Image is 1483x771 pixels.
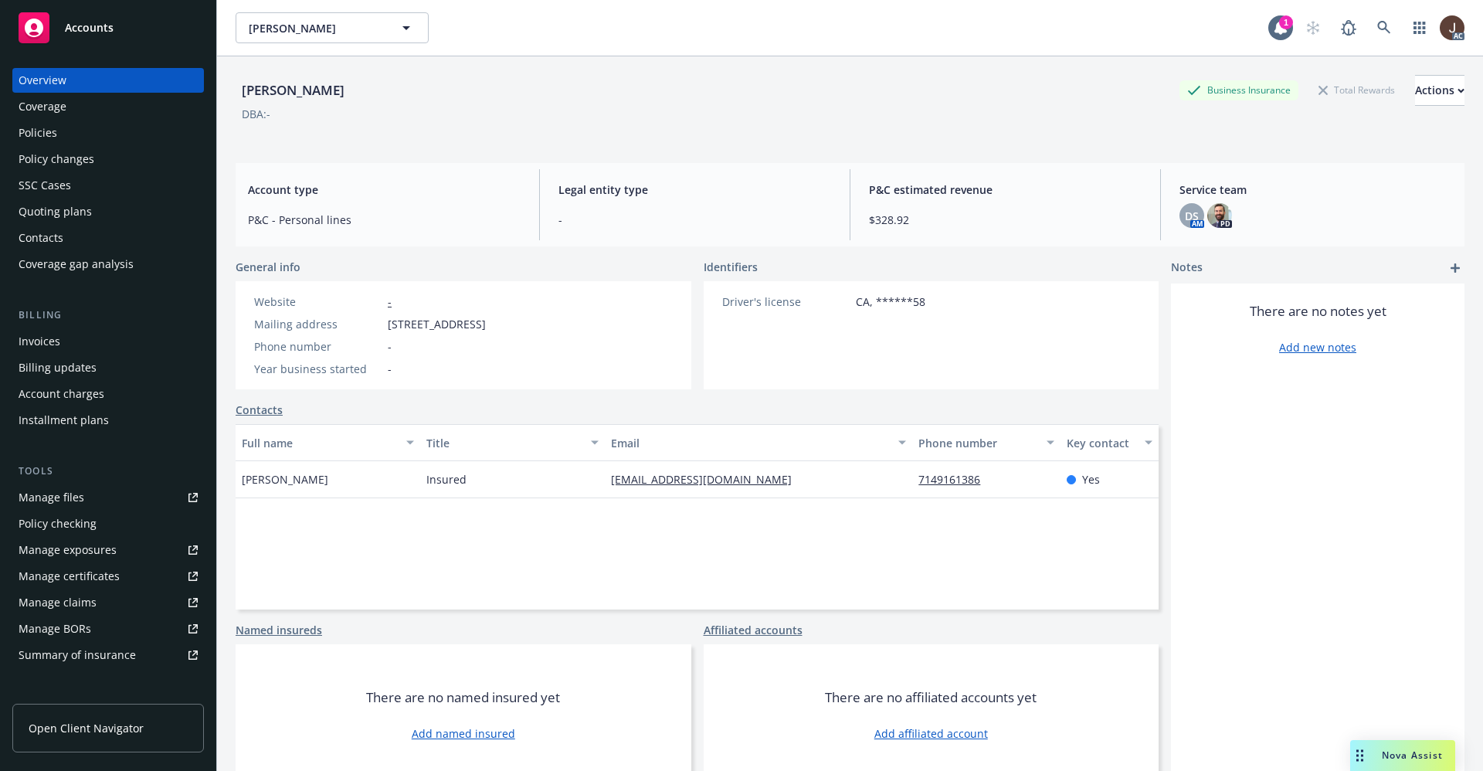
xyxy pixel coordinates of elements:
[426,471,467,487] span: Insured
[722,294,850,310] div: Driver's license
[825,688,1037,707] span: There are no affiliated accounts yet
[12,147,204,172] a: Policy changes
[19,329,60,354] div: Invoices
[1179,80,1298,100] div: Business Insurance
[412,725,515,742] a: Add named insured
[611,472,804,487] a: [EMAIL_ADDRESS][DOMAIN_NAME]
[1369,12,1400,43] a: Search
[12,408,204,433] a: Installment plans
[236,622,322,638] a: Named insureds
[236,80,351,100] div: [PERSON_NAME]
[19,94,66,119] div: Coverage
[420,424,605,461] button: Title
[29,720,144,736] span: Open Client Navigator
[19,355,97,380] div: Billing updates
[918,435,1037,451] div: Phone number
[19,485,84,510] div: Manage files
[1207,203,1232,228] img: photo
[1350,740,1455,771] button: Nova Assist
[12,94,204,119] a: Coverage
[12,485,204,510] a: Manage files
[1446,259,1464,277] a: add
[1350,740,1369,771] div: Drag to move
[242,435,397,451] div: Full name
[19,382,104,406] div: Account charges
[12,464,204,479] div: Tools
[19,511,97,536] div: Policy checking
[236,402,283,418] a: Contacts
[12,355,204,380] a: Billing updates
[19,252,134,277] div: Coverage gap analysis
[19,616,91,641] div: Manage BORs
[1415,76,1464,105] div: Actions
[918,472,993,487] a: 7149161386
[388,294,392,309] a: -
[12,329,204,354] a: Invoices
[1298,12,1329,43] a: Start snowing
[19,408,109,433] div: Installment plans
[1333,12,1364,43] a: Report a Bug
[12,511,204,536] a: Policy checking
[874,725,988,742] a: Add affiliated account
[12,382,204,406] a: Account charges
[1279,15,1293,29] div: 1
[366,688,560,707] span: There are no named insured yet
[12,173,204,198] a: SSC Cases
[19,121,57,145] div: Policies
[19,173,71,198] div: SSC Cases
[249,20,382,36] span: [PERSON_NAME]
[1171,259,1203,277] span: Notes
[869,212,1142,228] span: $328.92
[869,182,1142,198] span: P&C estimated revenue
[912,424,1060,461] button: Phone number
[388,338,392,355] span: -
[12,121,204,145] a: Policies
[704,259,758,275] span: Identifiers
[236,12,429,43] button: [PERSON_NAME]
[12,68,204,93] a: Overview
[254,316,382,332] div: Mailing address
[1060,424,1159,461] button: Key contact
[242,471,328,487] span: [PERSON_NAME]
[1179,182,1452,198] span: Service team
[19,590,97,615] div: Manage claims
[1250,302,1386,321] span: There are no notes yet
[12,643,204,667] a: Summary of insurance
[242,106,270,122] div: DBA: -
[704,622,803,638] a: Affiliated accounts
[1082,471,1100,487] span: Yes
[236,424,420,461] button: Full name
[12,252,204,277] a: Coverage gap analysis
[248,182,521,198] span: Account type
[1404,12,1435,43] a: Switch app
[65,22,114,34] span: Accounts
[12,538,204,562] a: Manage exposures
[1311,80,1403,100] div: Total Rewards
[605,424,912,461] button: Email
[19,643,136,667] div: Summary of insurance
[12,199,204,224] a: Quoting plans
[19,564,120,589] div: Manage certificates
[254,361,382,377] div: Year business started
[558,182,831,198] span: Legal entity type
[19,226,63,250] div: Contacts
[388,361,392,377] span: -
[1382,749,1443,762] span: Nova Assist
[1415,75,1464,106] button: Actions
[1279,339,1356,355] a: Add new notes
[558,212,831,228] span: -
[12,226,204,250] a: Contacts
[1185,208,1199,224] span: DS
[12,616,204,641] a: Manage BORs
[1440,15,1464,40] img: photo
[12,590,204,615] a: Manage claims
[254,294,382,310] div: Website
[236,259,300,275] span: General info
[19,199,92,224] div: Quoting plans
[19,68,66,93] div: Overview
[12,6,204,49] a: Accounts
[12,564,204,589] a: Manage certificates
[611,435,889,451] div: Email
[254,338,382,355] div: Phone number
